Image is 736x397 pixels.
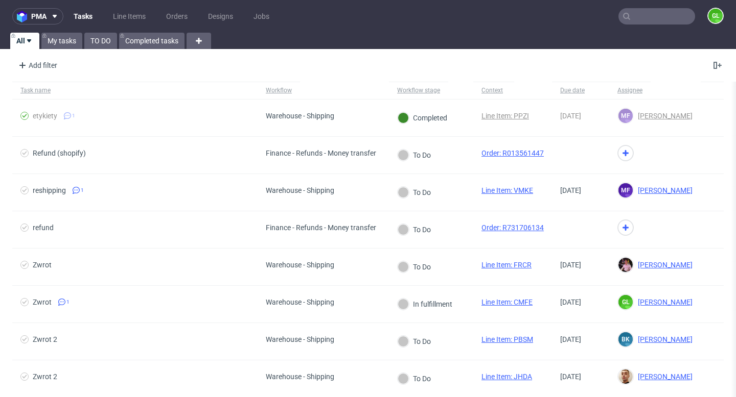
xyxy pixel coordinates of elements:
span: 1 [72,112,75,120]
span: [PERSON_NAME] [634,186,693,194]
span: [DATE] [560,335,581,343]
div: Warehouse - Shipping [266,373,334,381]
figcaption: GL [618,295,633,309]
figcaption: MF [618,109,633,123]
div: Refund (shopify) [33,149,86,157]
figcaption: BK [618,332,633,346]
div: refund [33,224,54,232]
img: Aleks Ziemkowski [618,258,633,272]
span: [DATE] [560,112,581,120]
div: Finance - Refunds - Money transfer [266,224,376,232]
div: Zwrot 2 [33,335,57,343]
a: Tasks [67,8,99,24]
div: To Do [398,373,431,384]
span: Task name [20,86,249,95]
div: Warehouse - Shipping [266,186,334,194]
figcaption: GL [708,9,723,23]
div: Zwrot [33,261,52,269]
div: Warehouse - Shipping [266,261,334,269]
span: [PERSON_NAME] [634,335,693,343]
a: Designs [202,8,239,24]
a: Line Items [107,8,152,24]
div: Zwrot 2 [33,373,57,381]
a: Order: R731706134 [481,224,544,232]
div: To Do [398,224,431,235]
div: Zwrot [33,298,52,306]
a: All [10,33,39,49]
div: Context [481,86,506,94]
div: Finance - Refunds - Money transfer [266,149,376,157]
div: reshipping [33,186,66,194]
a: My tasks [41,33,82,49]
button: pma [12,8,63,24]
div: To Do [398,150,431,161]
div: To Do [398,336,431,347]
a: Line Item: FRCR [481,261,532,269]
div: etykiety [33,112,57,120]
span: [DATE] [560,261,581,269]
a: Line Item: JHDA [481,373,532,381]
figcaption: MF [618,183,633,197]
a: Line Item: PBSM [481,335,533,343]
a: TO DO [84,33,117,49]
div: Workflow stage [397,86,440,94]
img: logo [17,11,31,22]
span: 1 [81,186,84,194]
a: Completed tasks [119,33,185,49]
img: Bartłomiej Leśniczuk [618,369,633,384]
span: [DATE] [560,186,581,194]
a: Order: R013561447 [481,149,544,157]
div: Warehouse - Shipping [266,112,334,120]
div: Completed [398,112,447,123]
span: [PERSON_NAME] [634,112,693,120]
div: To Do [398,187,431,198]
div: Warehouse - Shipping [266,335,334,343]
span: [DATE] [560,298,581,306]
a: Line Item: PPZI [481,112,529,120]
span: [DATE] [560,373,581,381]
a: Jobs [247,8,275,24]
div: Assignee [617,86,642,94]
span: [PERSON_NAME] [634,261,693,269]
div: Warehouse - Shipping [266,298,334,306]
span: Due date [560,86,601,95]
div: Workflow [266,86,292,94]
span: pma [31,13,47,20]
div: To Do [398,261,431,272]
a: Line Item: VMKE [481,186,533,194]
div: Add filter [14,57,59,73]
span: 1 [66,298,70,306]
span: [PERSON_NAME] [634,373,693,381]
a: Line Item: CMFE [481,298,533,306]
a: Orders [160,8,194,24]
div: In fulfillment [398,299,452,310]
span: [PERSON_NAME] [634,298,693,306]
